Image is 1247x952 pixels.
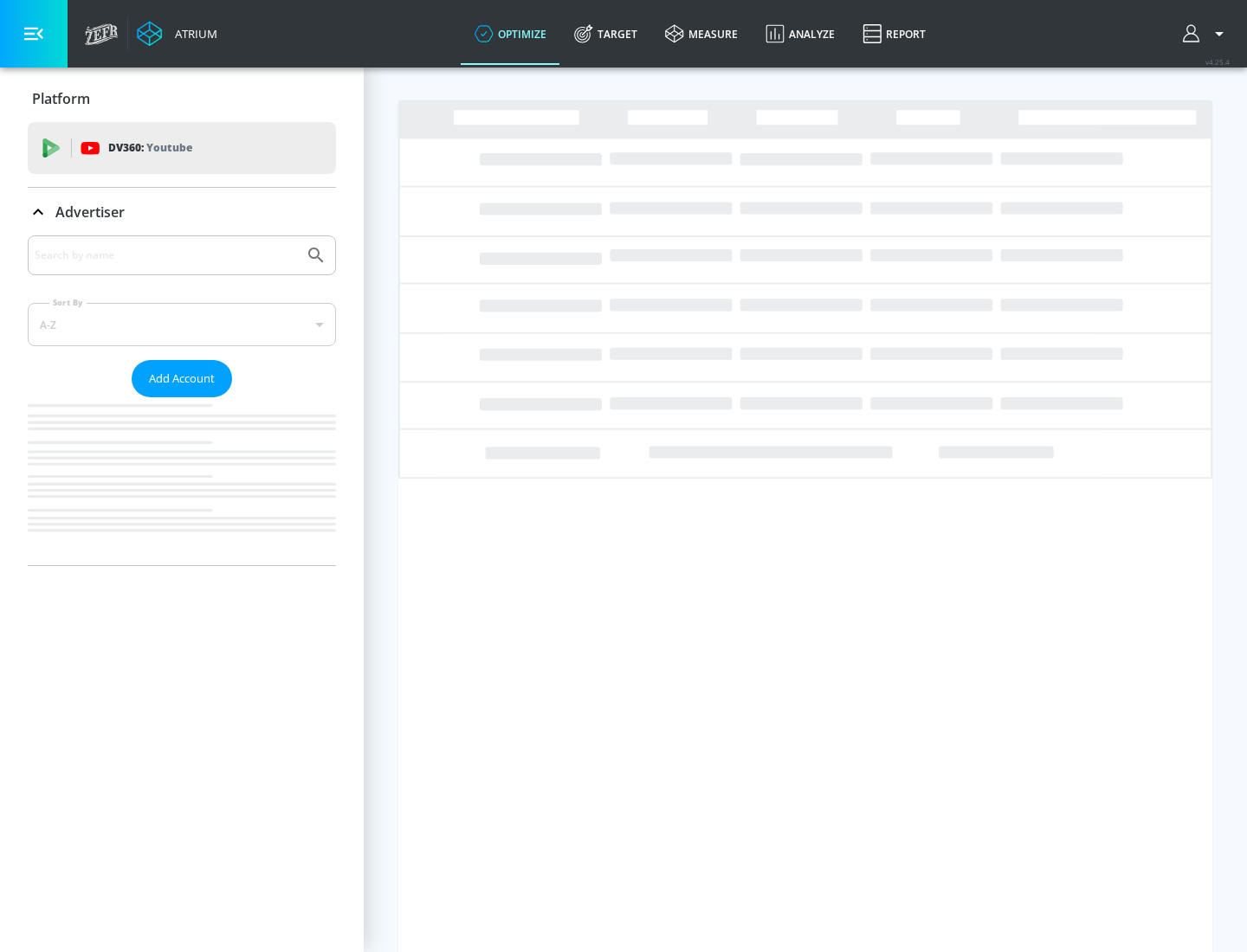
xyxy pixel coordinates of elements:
a: Analyze [752,3,849,65]
a: Atrium [137,21,217,47]
div: Advertiser [28,235,336,565]
a: Report [849,3,940,65]
div: A-Z [28,303,336,346]
nav: list of Advertiser [28,397,336,565]
p: DV360: [108,138,192,158]
p: Platform [32,89,90,108]
span: Add Account [149,369,215,389]
div: DV360: Youtube [28,122,336,174]
a: optimize [461,3,560,65]
div: Platform [28,74,336,123]
span: v 4.25.4 [1205,57,1230,67]
button: Add Account [132,360,232,397]
label: Sort By [49,297,87,308]
a: Target [560,3,651,65]
div: Advertiser [28,188,336,236]
a: measure [651,3,752,65]
div: Atrium [168,26,217,42]
input: Search by name [35,244,297,267]
p: Advertiser [55,203,125,222]
p: Youtube [146,138,192,157]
